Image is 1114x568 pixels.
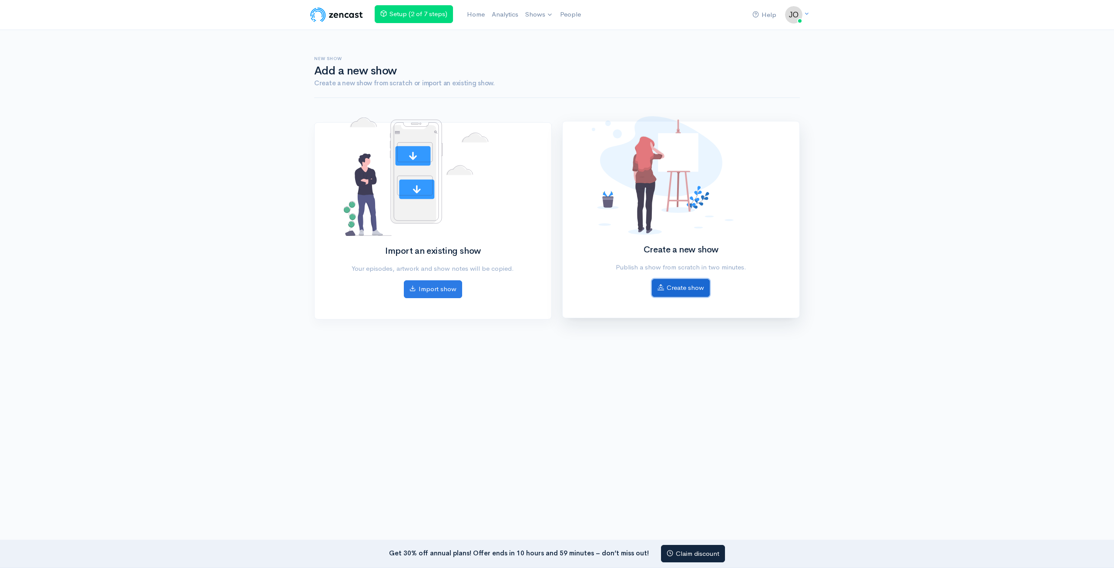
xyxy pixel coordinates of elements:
[661,545,725,563] a: Claim discount
[592,262,770,272] p: Publish a show from scratch in two minutes.
[344,118,488,236] img: No shows added
[652,279,710,297] a: Create show
[344,246,522,256] h2: Import an existing show
[309,6,364,24] img: ZenCast Logo
[557,5,584,24] a: People
[344,264,522,274] p: Your episodes, artwork and show notes will be copied.
[592,245,770,255] h2: Create a new show
[749,6,780,24] a: Help
[375,5,453,23] a: Setup (2 of 7 steps)
[404,280,462,298] a: Import show
[592,116,734,235] img: No shows added
[522,5,557,24] a: Shows
[314,56,800,61] h6: New show
[314,80,800,87] h4: Create a new show from scratch or import an existing show.
[785,6,802,24] img: ...
[463,5,488,24] a: Home
[314,65,800,77] h1: Add a new show
[389,548,649,557] strong: Get 30% off annual plans! Offer ends in 10 hours and 59 minutes – don’t miss out!
[488,5,522,24] a: Analytics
